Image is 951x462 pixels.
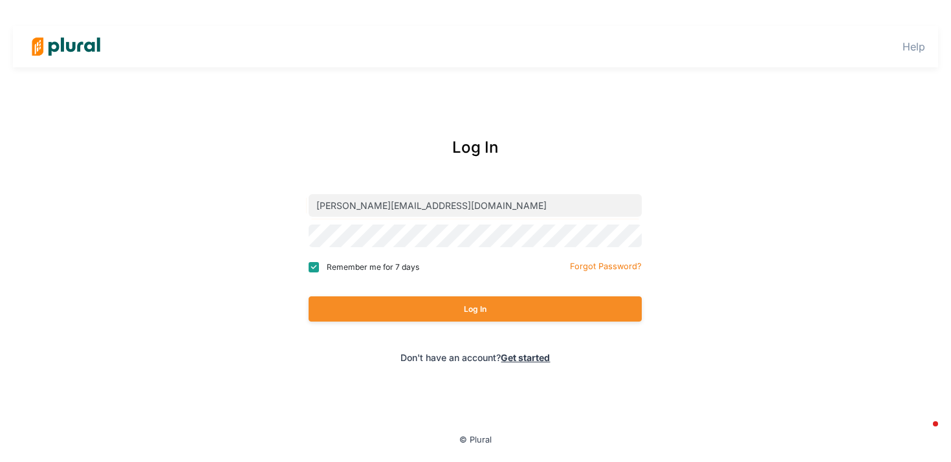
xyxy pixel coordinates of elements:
[254,351,698,364] div: Don't have an account?
[309,194,642,217] input: Email address
[570,261,642,271] small: Forgot Password?
[327,261,419,273] span: Remember me for 7 days
[254,136,698,159] div: Log In
[309,262,319,272] input: Remember me for 7 days
[501,352,550,363] a: Get started
[907,418,938,449] iframe: Intercom live chat
[459,435,492,445] small: © Plural
[570,259,642,272] a: Forgot Password?
[21,24,111,69] img: Logo for Plural
[902,40,925,53] a: Help
[309,296,642,322] button: Log In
